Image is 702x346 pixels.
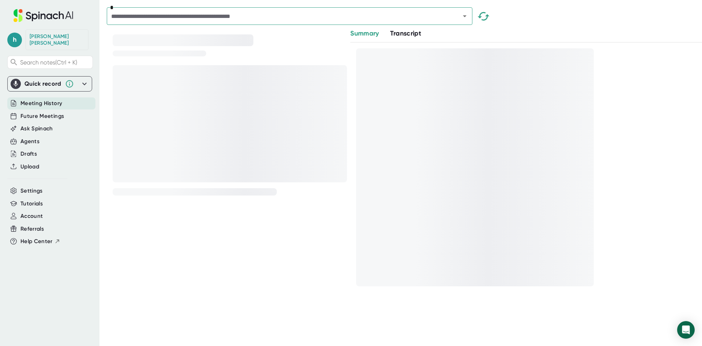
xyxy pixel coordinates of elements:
[20,237,60,246] button: Help Center
[20,124,53,133] button: Ask Spinach
[20,187,43,195] button: Settings
[30,33,84,46] div: Herbert Davis
[390,29,422,37] span: Transcript
[20,237,53,246] span: Help Center
[390,29,422,38] button: Transcript
[20,200,43,208] button: Tutorials
[350,29,379,38] button: Summary
[11,77,89,91] div: Quick record
[20,137,39,146] button: Agents
[677,321,695,339] div: Open Intercom Messenger
[7,33,22,47] span: h
[350,29,379,37] span: Summary
[24,80,61,88] div: Quick record
[460,11,470,21] button: Open
[20,212,43,220] button: Account
[20,99,62,108] button: Meeting History
[20,59,77,66] span: Search notes (Ctrl + K)
[20,150,37,158] button: Drafts
[20,225,44,233] button: Referrals
[20,163,39,171] button: Upload
[20,112,64,120] button: Future Meetings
